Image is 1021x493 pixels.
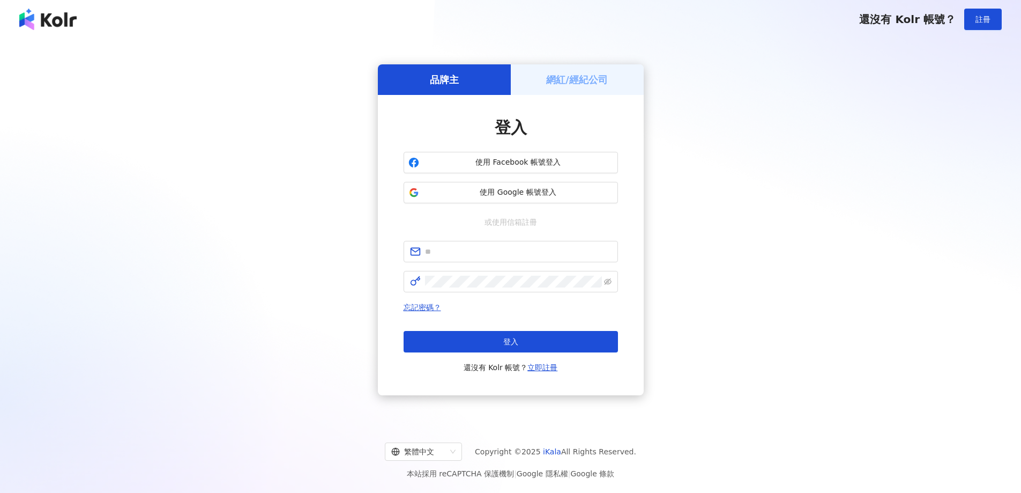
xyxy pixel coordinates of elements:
[404,303,441,312] a: 忘記密碼？
[430,73,459,86] h5: 品牌主
[423,187,613,198] span: 使用 Google 帳號登入
[404,152,618,173] button: 使用 Facebook 帳號登入
[464,361,558,374] span: 還沒有 Kolr 帳號？
[495,118,527,137] span: 登入
[475,445,636,458] span: Copyright © 2025 All Rights Reserved.
[975,15,990,24] span: 註冊
[404,182,618,203] button: 使用 Google 帳號登入
[527,363,557,372] a: 立即註冊
[604,278,612,285] span: eye-invisible
[391,443,446,460] div: 繁體中文
[546,73,608,86] h5: 網紅/經紀公司
[543,447,561,456] a: iKala
[503,337,518,346] span: 登入
[477,216,545,228] span: 或使用信箱註冊
[570,469,614,478] a: Google 條款
[568,469,571,478] span: |
[407,467,614,480] span: 本站採用 reCAPTCHA 保護機制
[19,9,77,30] img: logo
[964,9,1002,30] button: 註冊
[859,13,956,26] span: 還沒有 Kolr 帳號？
[517,469,568,478] a: Google 隱私權
[514,469,517,478] span: |
[423,157,613,168] span: 使用 Facebook 帳號登入
[404,331,618,352] button: 登入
